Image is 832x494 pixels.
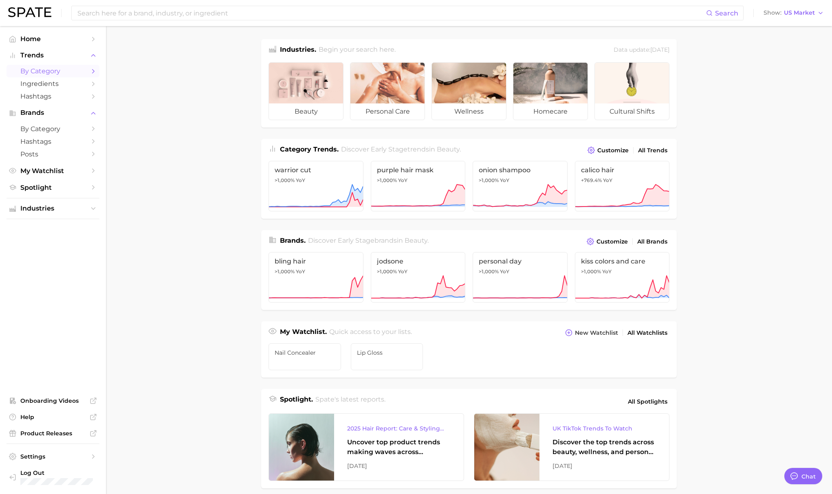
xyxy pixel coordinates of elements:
[20,184,86,191] span: Spotlight
[20,430,86,437] span: Product Releases
[20,138,86,145] span: Hashtags
[595,103,669,120] span: cultural shifts
[7,123,99,135] a: by Category
[20,469,95,476] span: Log Out
[280,45,316,56] h1: Industries.
[552,424,656,433] div: UK TikTok Trends To Watch
[371,161,466,211] a: purple hair mask>1,000% YoY
[7,33,99,45] a: Home
[405,237,427,244] span: beauty
[347,437,451,457] div: Uncover top product trends making waves across platforms — along with key insights into benefits,...
[581,257,664,265] span: kiss colors and care
[597,147,629,154] span: Customize
[7,148,99,160] a: Posts
[7,427,99,439] a: Product Releases
[308,237,429,244] span: Discover Early Stage brands in .
[7,135,99,148] a: Hashtags
[350,62,425,120] a: personal care
[474,413,669,481] a: UK TikTok Trends To WatchDiscover the top trends across beauty, wellness, and personal care on Ti...
[275,257,357,265] span: bling hair
[626,395,669,408] a: All Spotlights
[269,413,464,481] a: 2025 Hair Report: Care & Styling ProductsUncover top product trends making waves across platforms...
[594,62,669,120] a: cultural shifts
[20,167,86,175] span: My Watchlist
[764,11,781,15] span: Show
[329,327,412,338] h2: Quick access to your lists.
[473,252,568,303] a: personal day>1,000% YoY
[437,145,460,153] span: beauty
[575,252,670,303] a: kiss colors and care>1,000% YoY
[377,166,460,174] span: purple hair mask
[20,397,86,404] span: Onboarding Videos
[341,145,461,153] span: Discover Early Stage trends in .
[20,109,86,116] span: Brands
[7,65,99,77] a: by Category
[614,45,669,56] div: Data update: [DATE]
[20,80,86,88] span: Ingredients
[431,62,506,120] a: wellness
[398,268,407,275] span: YoY
[563,327,620,338] button: New Watchlist
[581,268,601,274] span: >1,000%
[8,7,51,17] img: SPATE
[269,62,343,120] a: beauty
[513,62,588,120] a: homecare
[7,202,99,215] button: Industries
[479,257,561,265] span: personal day
[581,166,664,174] span: calico hair
[602,268,612,275] span: YoY
[432,103,506,120] span: wellness
[20,52,86,59] span: Trends
[398,177,407,184] span: YoY
[377,177,397,183] span: >1,000%
[296,268,305,275] span: YoY
[7,411,99,423] a: Help
[315,395,385,408] h2: Spate's latest reports.
[596,238,628,245] span: Customize
[7,49,99,61] button: Trends
[575,329,618,336] span: New Watchlist
[269,252,363,303] a: bling hair>1,000% YoY
[269,103,343,120] span: beauty
[715,9,738,17] span: Search
[296,177,305,184] span: YoY
[319,45,396,56] h2: Begin your search here.
[280,327,327,338] h1: My Watchlist.
[20,35,86,43] span: Home
[7,467,99,487] a: Log out. Currently logged in with e-mail leon@palladiobeauty.com.
[357,349,417,356] span: Lip Gloss
[636,145,669,156] a: All Trends
[473,161,568,211] a: onion shampoo>1,000% YoY
[585,236,630,247] button: Customize
[20,125,86,133] span: by Category
[280,145,339,153] span: Category Trends .
[479,177,499,183] span: >1,000%
[625,327,669,338] a: All Watchlists
[347,424,451,433] div: 2025 Hair Report: Care & Styling Products
[20,205,86,212] span: Industries
[275,166,357,174] span: warrior cut
[7,77,99,90] a: Ingredients
[275,349,335,356] span: Nail Concealer
[581,177,602,183] span: +769.4%
[7,107,99,119] button: Brands
[552,461,656,471] div: [DATE]
[7,395,99,407] a: Onboarding Videos
[479,268,499,274] span: >1,000%
[603,177,612,184] span: YoY
[377,268,397,274] span: >1,000%
[347,461,451,471] div: [DATE]
[500,268,509,275] span: YoY
[7,90,99,103] a: Hashtags
[585,145,631,156] button: Customize
[377,257,460,265] span: jodsone
[20,453,86,460] span: Settings
[350,103,425,120] span: personal care
[627,329,667,336] span: All Watchlists
[280,237,306,244] span: Brands .
[784,11,815,15] span: US Market
[20,67,86,75] span: by Category
[513,103,588,120] span: homecare
[500,177,509,184] span: YoY
[77,6,706,20] input: Search here for a brand, industry, or ingredient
